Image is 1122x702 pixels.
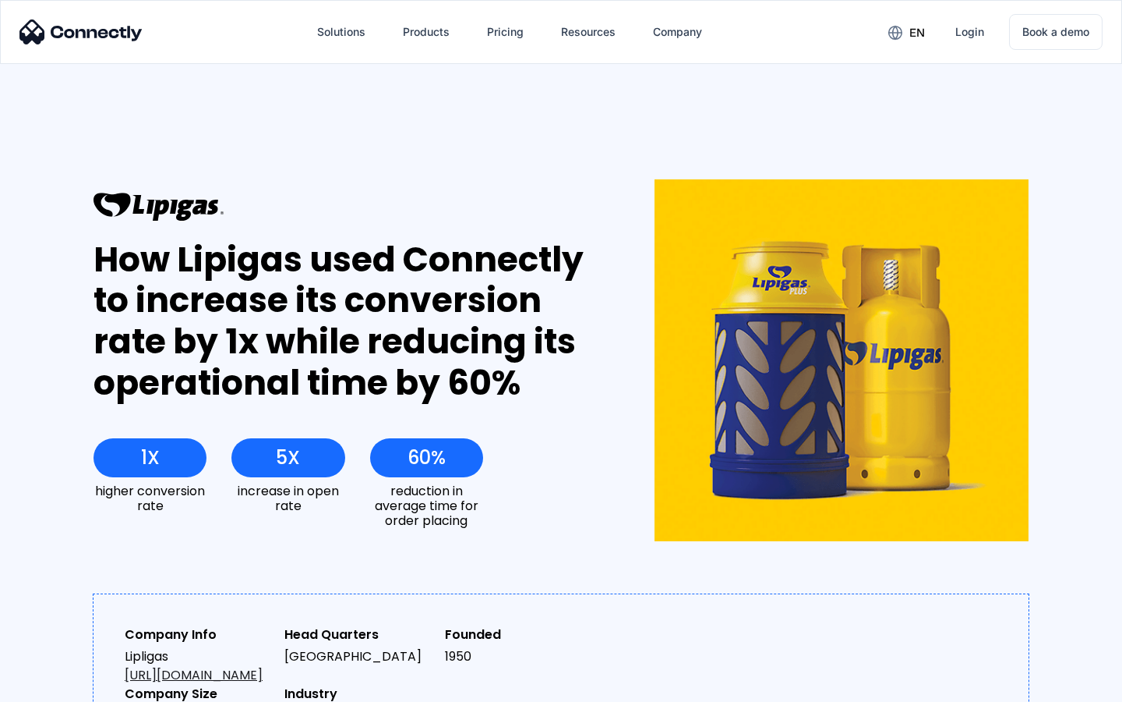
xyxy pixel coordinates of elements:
a: Pricing [475,13,536,51]
div: 1950 [445,647,592,666]
div: higher conversion rate [93,484,206,513]
a: [URL][DOMAIN_NAME] [125,666,263,684]
aside: Language selected: English [16,675,93,697]
div: reduction in average time for order placing [370,484,483,529]
div: 1X [141,447,160,469]
div: increase in open rate [231,484,344,513]
div: Login [955,21,984,43]
div: Lipligas [125,647,272,685]
a: Book a demo [1009,14,1103,50]
div: Pricing [487,21,524,43]
div: 60% [408,447,446,469]
div: 5X [276,447,300,469]
div: Company [653,21,702,43]
div: en [909,22,925,44]
a: Login [943,13,997,51]
div: Founded [445,626,592,644]
ul: Language list [31,675,93,697]
div: [GEOGRAPHIC_DATA] [284,647,432,666]
img: Connectly Logo [19,19,143,44]
div: Products [403,21,450,43]
div: Company Info [125,626,272,644]
div: Solutions [317,21,365,43]
div: How Lipigas used Connectly to increase its conversion rate by 1x while reducing its operational t... [93,239,598,404]
div: Head Quarters [284,626,432,644]
div: Resources [561,21,616,43]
